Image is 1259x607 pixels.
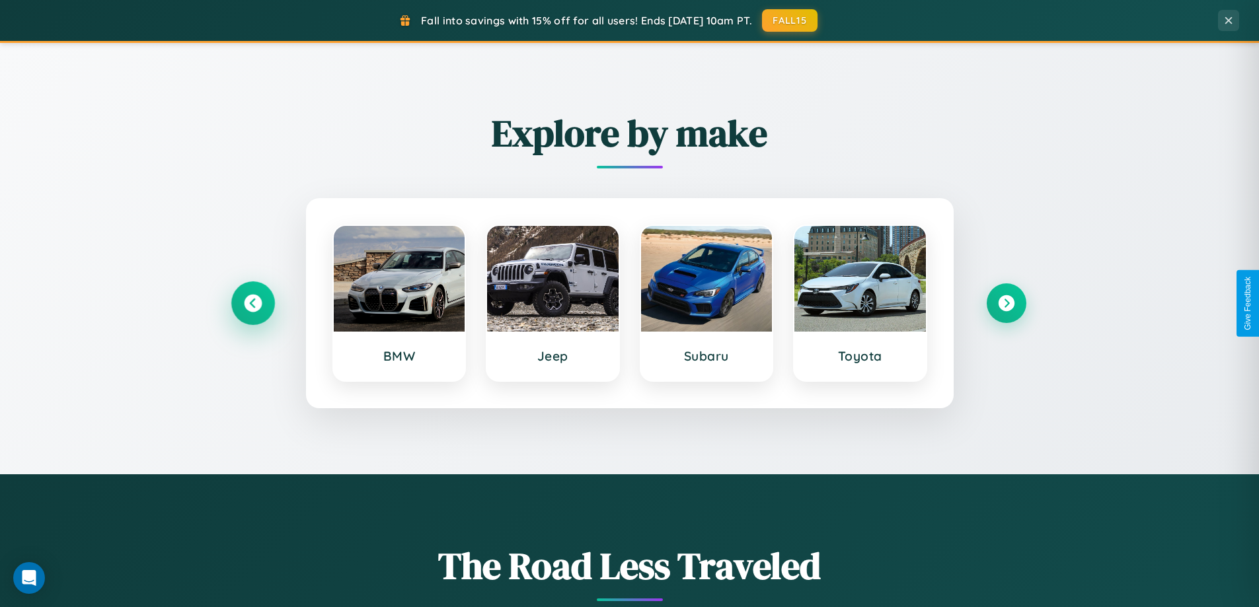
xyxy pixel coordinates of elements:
[762,9,818,32] button: FALL15
[233,540,1026,591] h1: The Road Less Traveled
[421,14,752,27] span: Fall into savings with 15% off for all users! Ends [DATE] 10am PT.
[13,562,45,594] div: Open Intercom Messenger
[808,348,913,364] h3: Toyota
[654,348,759,364] h3: Subaru
[347,348,452,364] h3: BMW
[1243,277,1252,330] div: Give Feedback
[500,348,605,364] h3: Jeep
[233,108,1026,159] h2: Explore by make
